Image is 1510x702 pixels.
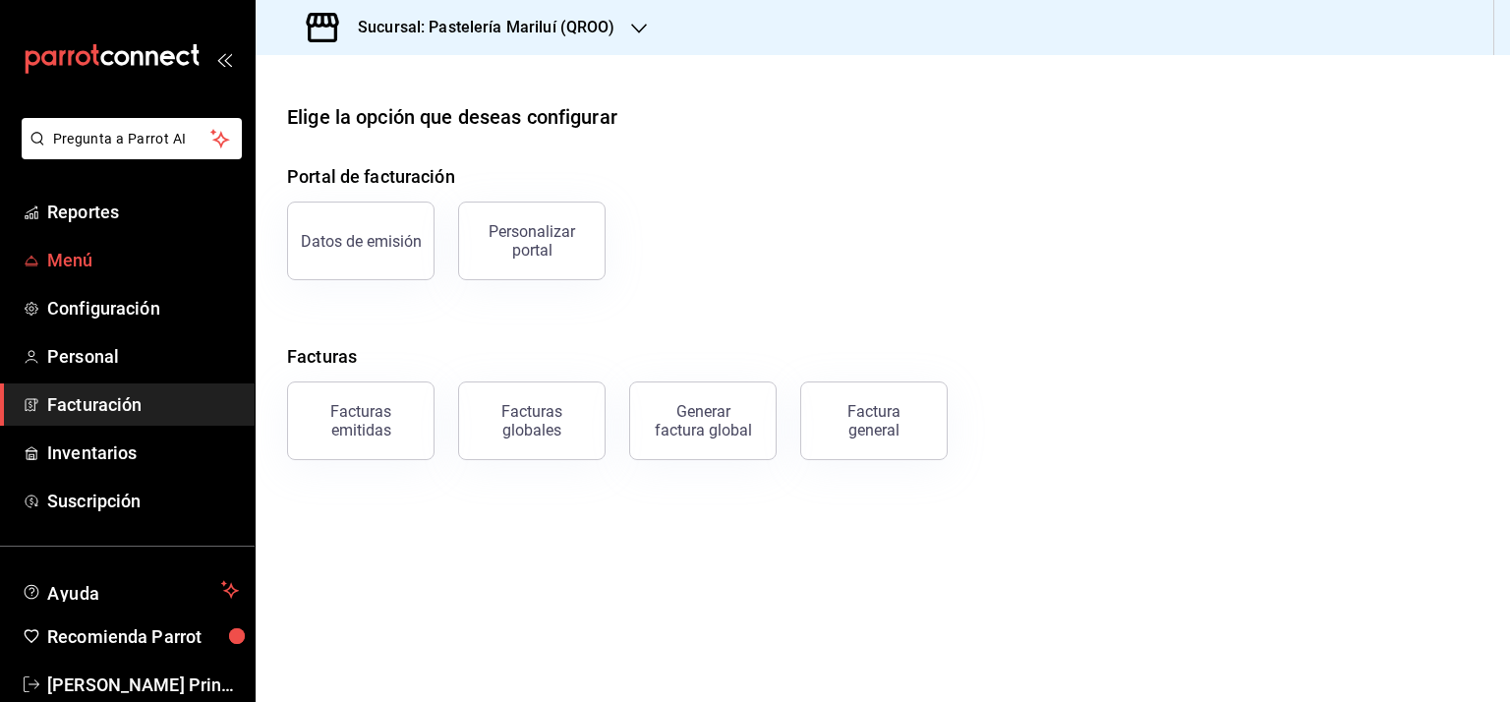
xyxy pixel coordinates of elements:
span: [PERSON_NAME] Principal [47,672,239,698]
div: Datos de emisión [301,232,422,251]
h3: Sucursal: Pastelería Mariluí (QROO) [342,16,615,39]
span: Inventarios [47,439,239,466]
div: Factura general [825,402,923,439]
span: Configuración [47,295,239,322]
button: Generar factura global [629,381,777,460]
span: Reportes [47,199,239,225]
span: Personal [47,343,239,370]
h4: Facturas [287,343,1479,370]
span: Pregunta a Parrot AI [53,129,211,149]
span: Ayuda [47,578,213,602]
button: Datos de emisión [287,202,435,280]
button: Facturas globales [458,381,606,460]
span: Menú [47,247,239,273]
button: Factura general [800,381,948,460]
span: Suscripción [47,488,239,514]
span: Recomienda Parrot [47,623,239,650]
button: Pregunta a Parrot AI [22,118,242,159]
div: Elige la opción que deseas configurar [287,102,617,132]
div: Facturas emitidas [300,402,422,439]
div: Generar factura global [654,402,752,439]
div: Facturas globales [471,402,593,439]
button: Personalizar portal [458,202,606,280]
div: Personalizar portal [471,222,593,260]
h4: Portal de facturación [287,163,1479,190]
button: Facturas emitidas [287,381,435,460]
a: Pregunta a Parrot AI [14,143,242,163]
button: open_drawer_menu [216,51,232,67]
span: Facturación [47,391,239,418]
